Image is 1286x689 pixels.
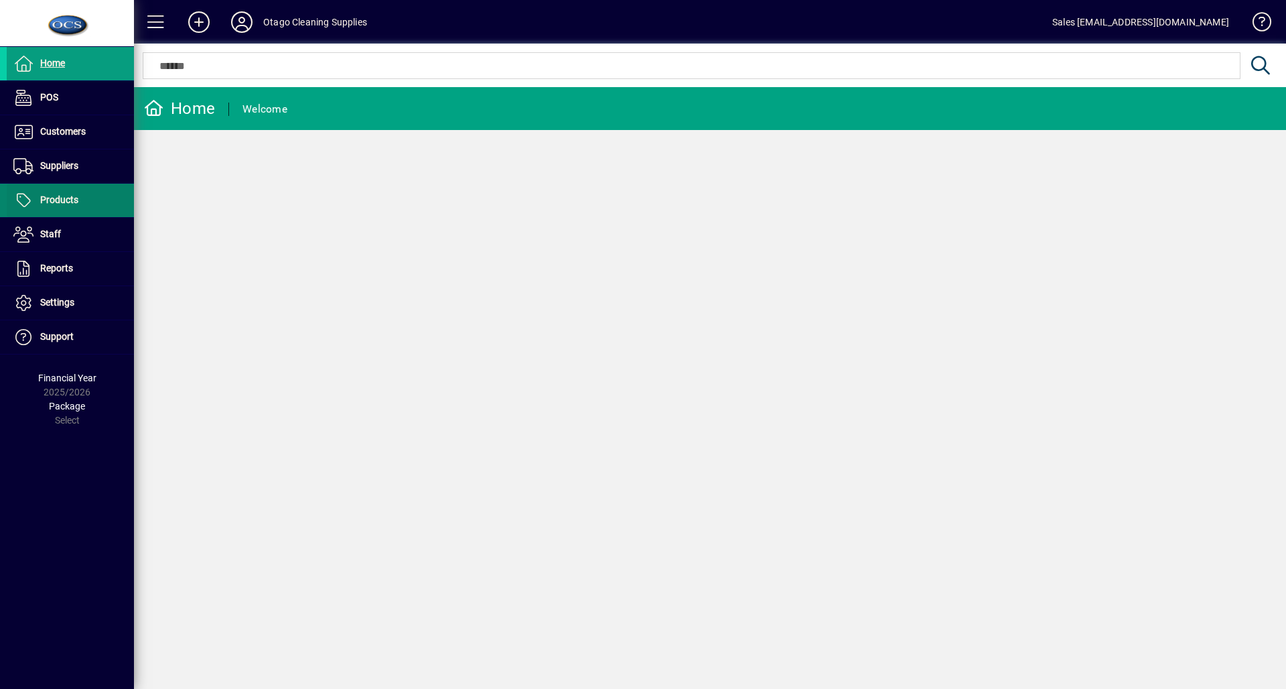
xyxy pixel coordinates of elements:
span: Home [40,58,65,68]
span: POS [40,92,58,103]
button: Add [177,10,220,34]
span: Reports [40,263,73,273]
button: Profile [220,10,263,34]
a: Staff [7,218,134,251]
a: Suppliers [7,149,134,183]
a: POS [7,81,134,115]
a: Settings [7,286,134,320]
span: Suppliers [40,160,78,171]
div: Welcome [242,99,287,120]
a: Reports [7,252,134,286]
div: Home [144,98,215,119]
span: Package [49,401,85,412]
a: Products [7,184,134,217]
a: Support [7,320,134,354]
div: Sales [EMAIL_ADDRESS][DOMAIN_NAME] [1052,11,1229,33]
span: Customers [40,126,86,137]
div: Otago Cleaning Supplies [263,11,367,33]
span: Products [40,194,78,205]
span: Financial Year [38,373,96,383]
span: Settings [40,297,74,308]
span: Support [40,331,74,342]
a: Knowledge Base [1242,3,1269,46]
span: Staff [40,229,61,239]
a: Customers [7,115,134,149]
